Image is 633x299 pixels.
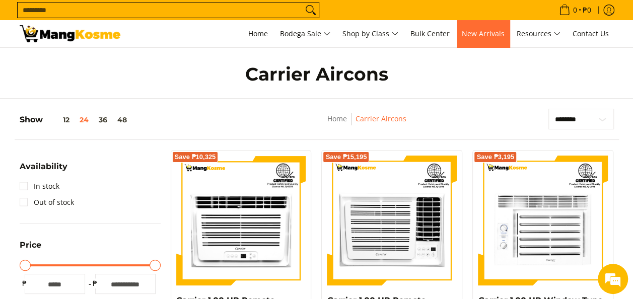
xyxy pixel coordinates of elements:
[20,241,41,257] summary: Open
[517,28,560,40] span: Resources
[20,278,30,288] span: ₱
[462,29,505,38] span: New Arrivals
[20,115,132,125] h5: Show
[120,63,513,86] h1: Carrier Aircons
[572,7,579,14] span: 0
[327,114,347,123] a: Home
[410,29,450,38] span: Bulk Center
[512,20,566,47] a: Resources
[478,156,608,285] img: Carrier 1.00 HP Window-Type Air Conditioner (Premium)
[175,154,216,160] span: Save ₱10,325
[20,194,74,210] a: Out of stock
[20,25,120,42] img: Carrier Aircons: Shop at Mang Kosme - Official Carrier Outlet | Page 3
[581,7,593,14] span: ₱0
[90,278,100,288] span: ₱
[130,20,614,47] nav: Main Menu
[248,29,268,38] span: Home
[476,154,514,160] span: Save ₱3,195
[243,20,273,47] a: Home
[325,154,367,160] span: Save ₱15,195
[568,20,614,47] a: Contact Us
[112,116,132,124] button: 48
[43,116,75,124] button: 12
[327,156,457,285] img: Carrier 1.00 HP Remote iCool Green Window-Type Air Conditioner (Class B)
[20,163,67,171] span: Availability
[260,113,473,135] nav: Breadcrumbs
[556,5,594,16] span: •
[20,178,59,194] a: In stock
[573,29,609,38] span: Contact Us
[405,20,455,47] a: Bulk Center
[176,156,306,285] img: Carrier 1.00 HP Remote ICool Green Window-Type Air Conditioner (Class B)
[275,20,335,47] a: Bodega Sale
[94,116,112,124] button: 36
[75,116,94,124] button: 24
[20,241,41,249] span: Price
[303,3,319,18] button: Search
[457,20,510,47] a: New Arrivals
[20,163,67,178] summary: Open
[337,20,403,47] a: Shop by Class
[356,114,406,123] a: Carrier Aircons
[342,28,398,40] span: Shop by Class
[280,28,330,40] span: Bodega Sale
